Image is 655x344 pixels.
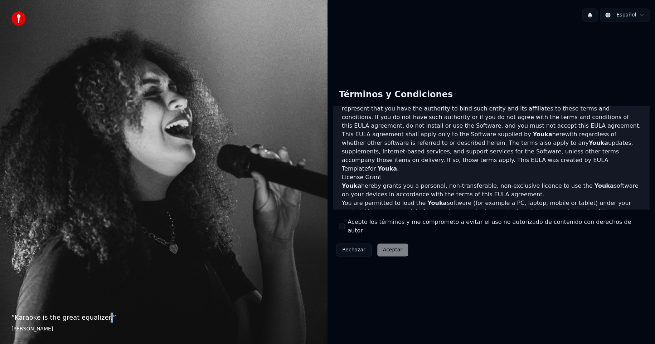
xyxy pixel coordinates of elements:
[342,157,608,172] a: EULA Template
[589,139,608,146] span: Youka
[342,182,641,199] p: hereby grants you a personal, non-transferable, non-exclusive licence to use the software on your...
[595,182,614,189] span: Youka
[333,83,458,106] div: Términos y Condiciones
[427,200,447,206] span: Youka
[11,325,316,333] footer: [PERSON_NAME]
[378,165,397,172] span: Youka
[342,173,641,182] h3: License Grant
[342,182,361,189] span: Youka
[11,11,26,26] img: youka
[348,218,644,235] label: Acepto los términos y me comprometo a evitar el uso no autorizado de contenido con derechos de autor
[342,130,641,173] p: This EULA agreement shall apply only to the Software supplied by herewith regardless of whether o...
[336,244,372,256] button: Rechazar
[11,313,316,323] p: “ Karaoke is the great equalizer. ”
[342,96,641,130] p: If you are entering into this EULA agreement on behalf of a company or other legal entity, you re...
[533,131,552,138] span: Youka
[342,199,641,225] p: You are permitted to load the software (for example a PC, laptop, mobile or tablet) under your co...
